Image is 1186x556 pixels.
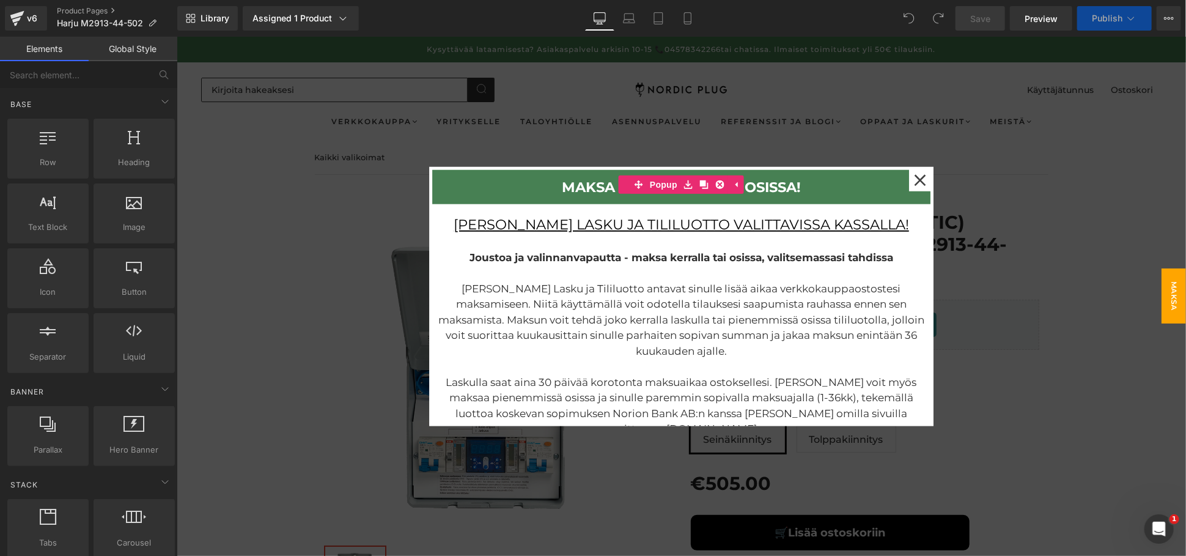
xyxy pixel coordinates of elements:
[11,443,85,456] span: Parallax
[1010,6,1072,31] a: Preview
[585,6,614,31] a: Desktop
[97,350,171,363] span: Liquid
[1077,6,1152,31] button: Publish
[644,6,673,31] a: Tablet
[57,6,177,16] a: Product Pages
[1157,6,1181,31] button: More
[9,98,33,110] span: Base
[1144,514,1174,544] iframe: Intercom live chat
[385,141,624,158] span: maksa myöhemmin tai osissa!
[11,286,85,298] span: Icon
[551,138,567,157] a: Expand / Collapse
[97,536,171,549] span: Carousel
[97,286,171,298] span: Button
[504,138,520,157] a: Save module
[97,443,171,456] span: Hero Banner
[89,37,177,61] a: Global Style
[11,536,85,549] span: Tabs
[1092,13,1122,23] span: Publish
[1169,514,1179,524] span: 1
[260,245,750,323] p: [PERSON_NAME] Lasku ja Tililuotto antavat sinulle lisää aikaa verkkokauppaostostesi maksamiseen. ...
[520,138,536,157] a: Clone Module
[614,6,644,31] a: Laptop
[897,6,921,31] button: Undo
[11,156,85,169] span: Row
[177,6,238,31] a: New Library
[252,12,349,24] div: Assigned 1 Product
[926,6,951,31] button: Redo
[673,6,702,31] a: Mobile
[57,18,143,28] span: Harju M2913-44-502
[260,338,750,401] p: Laskulla saat aina 30 päivää korotonta maksuaikaa ostoksellesi. [PERSON_NAME] voit myös maksaa pi...
[293,215,716,227] strong: Joustoa ja valinnanvapautta - maksa kerralla tai osissa, valitsemassasi tahdissa
[9,386,45,398] span: Banner
[97,221,171,234] span: Image
[970,12,990,25] span: Save
[97,156,171,169] span: Heading
[536,138,551,157] a: Delete Module
[11,221,85,234] span: Text Block
[277,179,732,196] u: [PERSON_NAME] lasku ja tililuotto valittavissa kassalla!
[5,6,47,31] a: v6
[11,350,85,363] span: Separator
[9,479,39,491] span: Stack
[201,13,229,24] span: Library
[1025,12,1058,25] span: Preview
[24,10,40,26] div: v6
[470,138,504,157] span: Popup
